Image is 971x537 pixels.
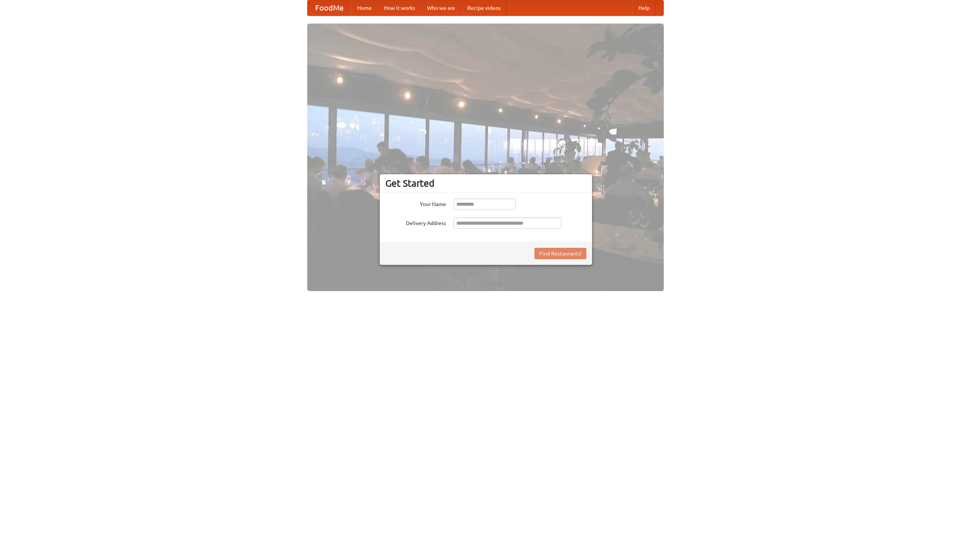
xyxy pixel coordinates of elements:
a: Home [351,0,378,16]
a: Recipe videos [461,0,507,16]
a: How it works [378,0,421,16]
h3: Get Started [385,178,586,189]
label: Delivery Address [385,217,446,227]
button: Find Restaurants! [534,248,586,259]
a: FoodMe [308,0,351,16]
a: Help [632,0,656,16]
a: Who we are [421,0,461,16]
label: Your Name [385,198,446,208]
